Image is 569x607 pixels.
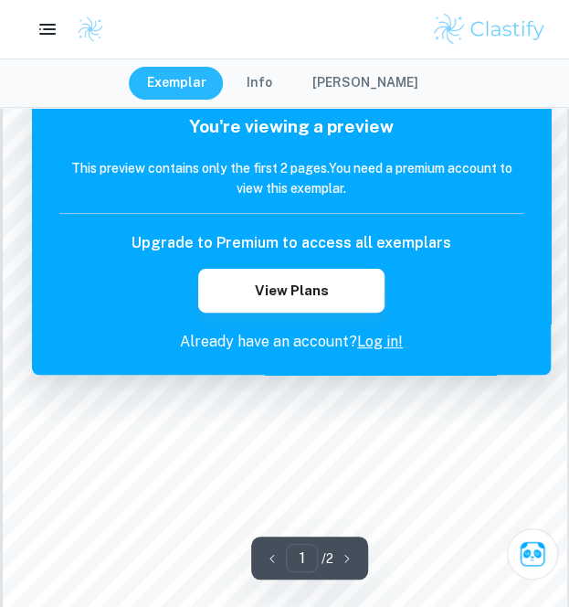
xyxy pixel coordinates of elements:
[321,548,333,569] p: / 2
[507,528,558,580] button: Ask Clai
[77,16,104,43] img: Clastify logo
[59,331,523,353] p: Already have an account?
[357,333,403,350] a: Log in!
[66,16,104,43] a: Clastify logo
[59,113,523,140] h5: You're viewing a preview
[132,232,451,254] h6: Upgrade to Premium to access all exemplars
[294,67,437,100] button: [PERSON_NAME]
[431,11,547,48] img: Clastify logo
[228,67,290,100] button: Info
[129,67,225,100] button: Exemplar
[198,269,384,313] button: View Plans
[59,158,523,198] h6: This preview contains only the first 2 pages. You need a premium account to view this exemplar.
